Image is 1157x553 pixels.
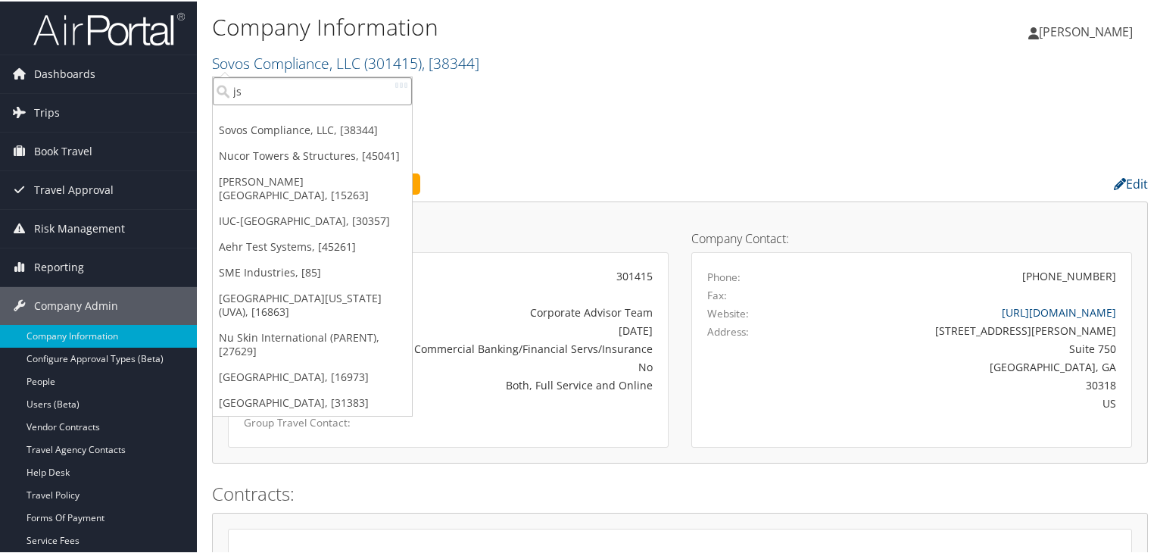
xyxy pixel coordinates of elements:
a: Edit [1114,174,1148,191]
a: SME Industries, [85] [213,258,412,284]
label: Fax: [707,286,727,301]
div: Corporate Advisor Team [388,303,653,319]
a: [GEOGRAPHIC_DATA], [31383] [213,389,412,414]
div: 30318 [816,376,1117,392]
span: ( 301415 ) [364,52,422,72]
h2: Contracts: [212,480,1148,505]
input: Search Accounts [213,76,412,104]
div: [DATE] [388,321,653,337]
span: Book Travel [34,131,92,169]
div: 301415 [388,267,653,283]
div: No [388,358,653,373]
a: [URL][DOMAIN_NAME] [1002,304,1116,318]
span: Risk Management [34,208,125,246]
label: Address: [707,323,749,338]
div: [PHONE_NUMBER] [1022,267,1116,283]
div: [GEOGRAPHIC_DATA], GA [816,358,1117,373]
a: Nu Skin International (PARENT), [27629] [213,323,412,363]
a: [GEOGRAPHIC_DATA], [16973] [213,363,412,389]
span: Reporting [34,247,84,285]
span: Travel Approval [34,170,114,208]
a: Sovos Compliance, LLC, [38344] [213,116,412,142]
div: US [816,394,1117,410]
h2: Company Profile: [212,169,828,195]
a: Nucor Towers & Structures, [45041] [213,142,412,167]
div: Commercial Banking/Financial Servs/Insurance [388,339,653,355]
div: [STREET_ADDRESS][PERSON_NAME] [816,321,1117,337]
label: Website: [707,305,749,320]
span: , [ 38344 ] [422,52,479,72]
label: Group Travel Contact: [244,414,365,429]
a: [PERSON_NAME][GEOGRAPHIC_DATA], [15263] [213,167,412,207]
img: ajax-loader.gif [395,80,407,88]
label: Phone: [707,268,741,283]
div: Suite 750 [816,339,1117,355]
a: Sovos Compliance, LLC [212,52,479,72]
img: airportal-logo.png [33,10,185,45]
a: Aehr Test Systems, [45261] [213,233,412,258]
span: [PERSON_NAME] [1039,22,1133,39]
span: Company Admin [34,286,118,323]
a: [PERSON_NAME] [1028,8,1148,53]
a: [GEOGRAPHIC_DATA][US_STATE] (UVA), [16863] [213,284,412,323]
a: IUC-[GEOGRAPHIC_DATA], [30357] [213,207,412,233]
div: Both, Full Service and Online [388,376,653,392]
span: Dashboards [34,54,95,92]
h1: Company Information [212,10,836,42]
h4: Company Contact: [691,231,1132,243]
h4: Account Details: [228,231,669,243]
span: Trips [34,92,60,130]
